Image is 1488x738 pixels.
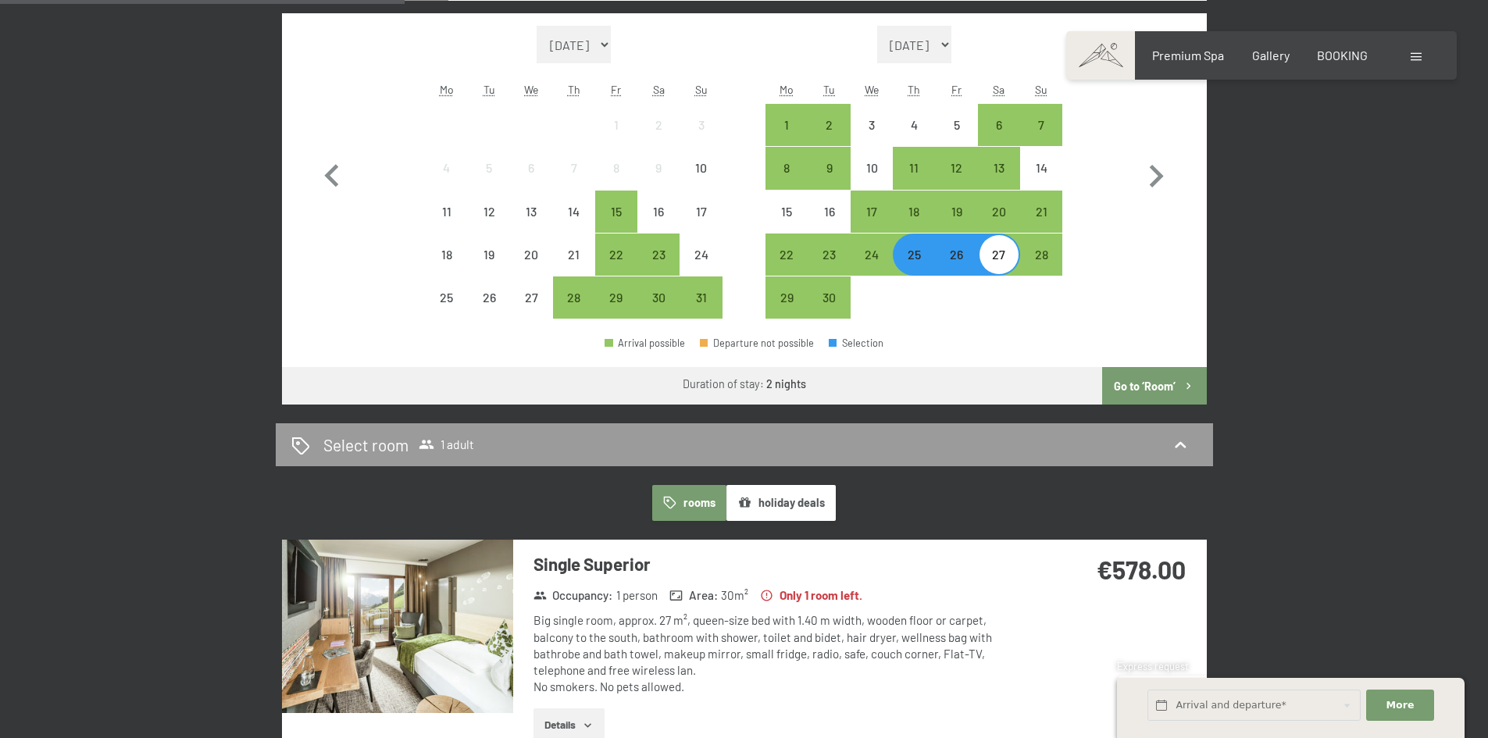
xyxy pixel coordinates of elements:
[469,205,508,244] div: 12
[680,104,722,146] div: Sun Aug 03 2025
[1386,698,1415,712] span: More
[595,234,637,276] div: Fri Aug 22 2025
[553,147,595,189] div: Thu Aug 07 2025
[978,234,1020,276] div: Sat Sep 27 2025
[894,162,933,201] div: 11
[980,162,1019,201] div: 13
[426,191,468,233] div: Mon Aug 11 2025
[767,205,806,244] div: 15
[468,276,510,319] div: Tue Aug 26 2025
[426,147,468,189] div: Mon Aug 04 2025
[469,248,508,287] div: 19
[468,147,510,189] div: Arrival not possible
[893,147,935,189] div: Thu Sep 11 2025
[637,276,680,319] div: Arrival possible
[637,276,680,319] div: Sat Aug 30 2025
[512,291,551,330] div: 27
[980,248,1019,287] div: 27
[935,234,977,276] div: Fri Sep 26 2025
[611,83,621,96] abbr: Friday
[595,104,637,146] div: Arrival not possible
[893,191,935,233] div: Arrival possible
[760,587,862,604] strong: Only 1 room left.
[555,205,594,244] div: 14
[681,291,720,330] div: 31
[555,162,594,201] div: 7
[810,291,849,330] div: 30
[595,276,637,319] div: Fri Aug 29 2025
[935,191,977,233] div: Arrival possible
[808,276,851,319] div: Tue Sep 30 2025
[426,234,468,276] div: Mon Aug 18 2025
[937,248,976,287] div: 26
[680,276,722,319] div: Sun Aug 31 2025
[510,234,552,276] div: Arrival not possible
[894,119,933,158] div: 4
[765,191,808,233] div: Arrival not possible
[935,104,977,146] div: Fri Sep 05 2025
[512,162,551,201] div: 6
[852,205,891,244] div: 17
[978,147,1020,189] div: Arrival possible
[851,104,893,146] div: Wed Sep 03 2025
[767,248,806,287] div: 22
[512,248,551,287] div: 20
[282,540,513,713] img: mss_renderimg.php
[637,147,680,189] div: Arrival not possible
[908,83,920,96] abbr: Thursday
[616,587,658,604] span: 1 person
[597,162,636,201] div: 8
[1020,104,1062,146] div: Sun Sep 07 2025
[935,191,977,233] div: Fri Sep 19 2025
[937,162,976,201] div: 12
[510,191,552,233] div: Arrival not possible
[993,83,1004,96] abbr: Saturday
[468,191,510,233] div: Tue Aug 12 2025
[512,205,551,244] div: 13
[681,248,720,287] div: 24
[510,276,552,319] div: Arrival not possible
[980,205,1019,244] div: 20
[533,587,613,604] strong: Occupancy :
[865,83,879,96] abbr: Wednesday
[1252,48,1290,62] span: Gallery
[765,147,808,189] div: Mon Sep 08 2025
[893,147,935,189] div: Arrival possible
[810,119,849,158] div: 2
[978,191,1020,233] div: Sat Sep 20 2025
[426,147,468,189] div: Arrival not possible
[469,162,508,201] div: 5
[1317,48,1368,62] a: BOOKING
[440,83,454,96] abbr: Monday
[765,276,808,319] div: Arrival possible
[1117,660,1189,672] span: Express request
[851,234,893,276] div: Wed Sep 24 2025
[637,147,680,189] div: Sat Aug 09 2025
[1020,191,1062,233] div: Arrival possible
[808,276,851,319] div: Arrival possible
[468,191,510,233] div: Arrival not possible
[427,205,466,244] div: 11
[680,104,722,146] div: Arrival not possible
[1020,191,1062,233] div: Sun Sep 21 2025
[1102,367,1206,405] button: Go to ‘Room’
[894,248,933,287] div: 25
[680,191,722,233] div: Sun Aug 17 2025
[893,234,935,276] div: Thu Sep 25 2025
[426,234,468,276] div: Arrival not possible
[978,104,1020,146] div: Arrival possible
[680,276,722,319] div: Arrival possible
[810,248,849,287] div: 23
[894,205,933,244] div: 18
[637,234,680,276] div: Sat Aug 23 2025
[1097,554,1186,584] strong: €578.00
[851,147,893,189] div: Wed Sep 10 2025
[639,119,678,158] div: 2
[1020,147,1062,189] div: Sun Sep 14 2025
[637,104,680,146] div: Sat Aug 02 2025
[937,205,976,244] div: 19
[553,147,595,189] div: Arrival not possible
[595,191,637,233] div: Fri Aug 15 2025
[683,376,806,392] div: Duration of stay:
[426,276,468,319] div: Mon Aug 25 2025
